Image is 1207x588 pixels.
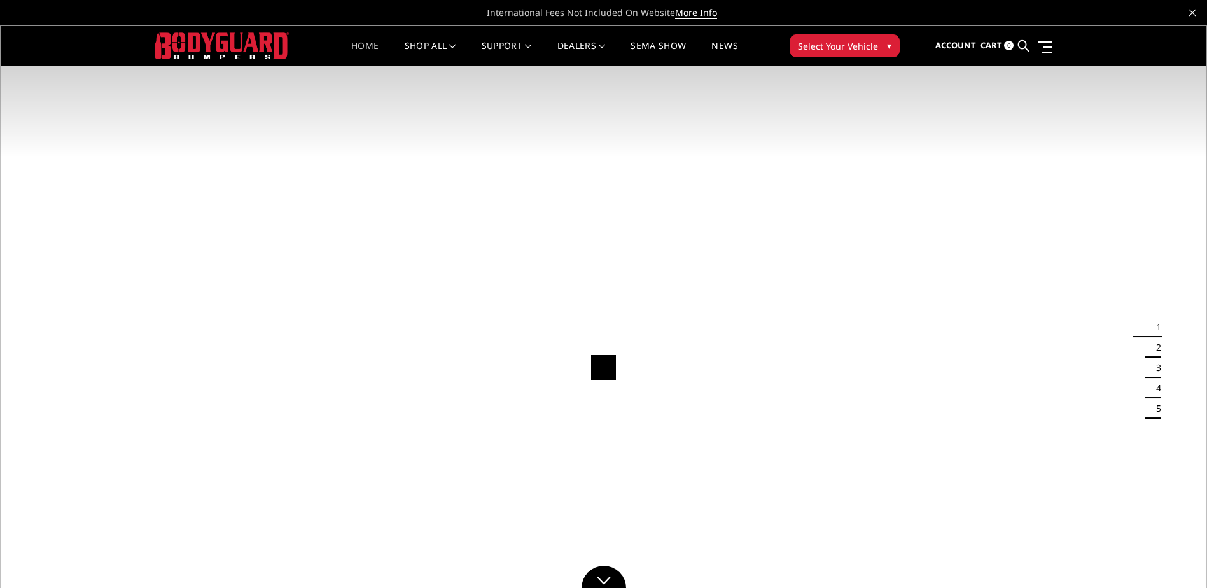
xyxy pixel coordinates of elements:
span: Cart [980,39,1002,51]
span: Select Your Vehicle [798,39,878,53]
span: ▾ [887,39,891,52]
button: 4 of 5 [1148,378,1161,398]
a: Support [482,41,532,66]
button: 2 of 5 [1148,337,1161,358]
span: 0 [1004,41,1014,50]
button: 3 of 5 [1148,358,1161,378]
a: More Info [675,6,717,19]
a: SEMA Show [631,41,686,66]
span: Account [935,39,976,51]
a: Account [935,29,976,63]
a: shop all [405,41,456,66]
a: Home [351,41,379,66]
a: Dealers [557,41,606,66]
button: 5 of 5 [1148,398,1161,419]
a: Cart 0 [980,29,1014,63]
button: Select Your Vehicle [790,34,900,57]
a: Click to Down [582,566,626,588]
a: News [711,41,737,66]
img: BODYGUARD BUMPERS [155,32,289,59]
button: 1 of 5 [1148,317,1161,337]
